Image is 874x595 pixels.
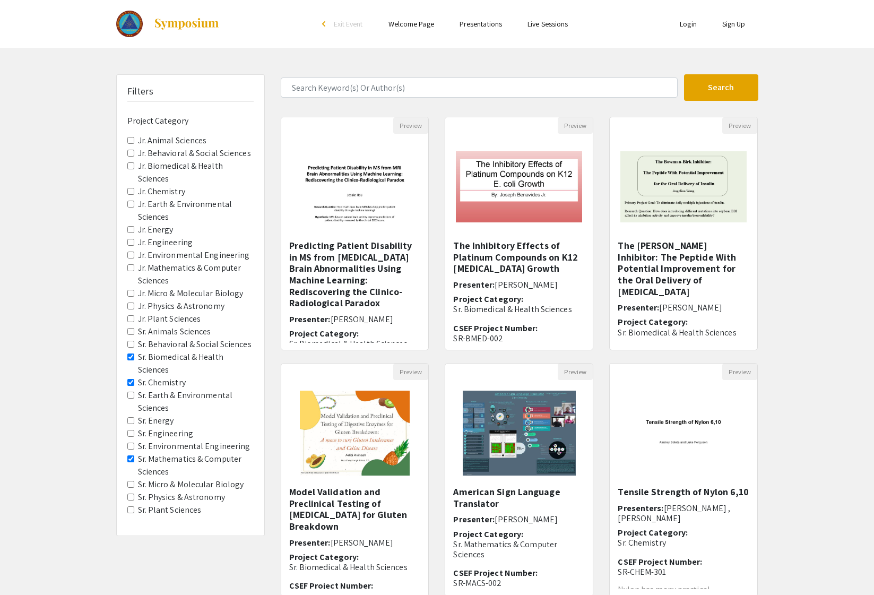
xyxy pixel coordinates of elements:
[289,380,420,486] img: <p><strong style="color: rgb(0, 0, 0);">Model Validation and Preclinical Testing of Digestive Enz...
[495,279,557,290] span: [PERSON_NAME]
[453,294,523,305] span: Project Category:
[453,567,538,579] span: CSEF Project Number:
[289,486,421,532] h5: Model Validation and Preclinical Testing of [MEDICAL_DATA] for Gluten Breakdown
[138,427,194,440] label: Sr. Engineering
[495,514,557,525] span: [PERSON_NAME]
[138,325,211,338] label: Sr. Animals Sciences
[138,300,224,313] label: Jr. Physics & Astronomy
[445,117,593,350] div: Open Presentation <p><span style="background-color: transparent; color: rgb(0, 0, 0);">The Inhibi...
[618,303,749,313] h6: Presenter:
[558,117,593,134] button: Preview
[453,578,585,588] p: SR-MACS-002
[8,547,45,587] iframe: Chat
[138,223,174,236] label: Jr. Energy
[289,134,420,240] img: <p>Predicting Patient Disability in MS from MRI Brain Abnormalities Using Machine Learning: Redis...
[618,556,702,567] span: CSEF Project Number:
[609,117,758,350] div: Open Presentation <p class="ql-align-center"><strong style="background-color: transparent; color:...
[138,160,254,185] label: Jr. Biomedical & Health Sciences
[138,236,193,249] label: Jr. Engineering
[153,18,220,30] img: Symposium by ForagerOne
[138,249,250,262] label: Jr. Environmental Engineering
[618,327,749,338] p: Sr. Biomedical & Health Sciences
[618,503,730,524] span: [PERSON_NAME] , [PERSON_NAME]
[453,240,585,274] h5: The Inhibitory Effects of Platinum Compounds on K12 [MEDICAL_DATA] Growth
[722,364,757,380] button: Preview
[618,503,749,523] h6: Presenters:
[393,117,428,134] button: Preview
[138,376,186,389] label: Sr. Chemistry
[610,387,757,479] img: <p>Tensile Strength of Nylon 6,10 </p>
[138,147,251,160] label: Jr. Behavioral & Social Sciences
[453,514,585,524] h6: Presenter:
[138,351,254,376] label: Sr. Biomedical & Health Sciences
[680,19,697,29] a: Login
[618,240,749,297] h5: The [PERSON_NAME] Inhibitor: The Peptide With Potential Improvement for the Oral Delivery of [MED...
[558,364,593,380] button: Preview
[453,529,523,540] span: Project Category:
[138,134,207,147] label: Jr. Animal Sciences
[445,141,593,233] img: <p><span style="background-color: transparent; color: rgb(0, 0, 0);">The Inhibitory Effects of Pl...
[138,504,202,516] label: Sr. Plant Sciences
[527,19,568,29] a: Live Sessions
[116,11,143,37] img: The 2023 Colorado Science & Engineering Fair
[289,580,374,591] span: CSEF Project Number:
[138,491,225,504] label: Sr. Physics & Astronomy
[289,551,359,563] span: Project Category:
[138,415,174,427] label: Sr. Energy
[289,562,421,572] p: Sr. Biomedical & Health Sciences
[138,198,254,223] label: Jr. Earth & Environmental Sciences
[618,486,749,498] h5: Tensile Strength of Nylon 6,10
[138,313,201,325] label: Jr. Plant Sciences
[116,11,220,37] a: The 2023 Colorado Science & Engineering Fair
[659,302,722,313] span: [PERSON_NAME]
[331,537,393,548] span: [PERSON_NAME]
[453,486,585,509] h5: American Sign Language Translator
[289,339,421,349] p: Sr. Biomedical & Health Sciences
[138,389,254,415] label: Sr. Earth & Environmental Sciences
[138,287,244,300] label: Jr. Micro & Molecular Biology
[388,19,434,29] a: Welcome Page
[281,77,678,98] input: Search Keyword(s) Or Author(s)
[722,117,757,134] button: Preview
[331,314,393,325] span: [PERSON_NAME]
[281,117,429,350] div: Open Presentation <p>Predicting Patient Disability in MS from MRI Brain Abnormalities Using Machi...
[453,539,585,559] p: Sr. Mathematics & Computer Sciences
[393,364,428,380] button: Preview
[453,280,585,290] h6: Presenter:
[289,314,421,324] h6: Presenter:
[127,116,254,126] h6: Project Category
[138,453,254,478] label: Sr. Mathematics & Computer Sciences
[460,19,502,29] a: Presentations
[289,328,359,339] span: Project Category:
[289,538,421,548] h6: Presenter:
[453,304,585,314] p: Sr. Biomedical & Health Sciences
[322,21,328,27] div: arrow_back_ios
[453,323,538,334] span: CSEF Project Number:
[610,141,757,233] img: <p class="ql-align-center"><strong style="background-color: transparent; color: rgb(0, 0, 0);">Th...
[452,380,586,486] img: <p>American Sign Language Translator</p>
[127,85,154,97] h5: Filters
[684,74,758,101] button: Search
[334,19,363,29] span: Exit Event
[722,19,746,29] a: Sign Up
[138,478,244,491] label: Sr. Micro & Molecular Biology
[618,316,688,327] span: Project Category:
[138,338,252,351] label: Sr. Behavioral & Social Sciences
[289,240,421,309] h5: Predicting Patient Disability in MS from [MEDICAL_DATA] Brain Abnormalities Using Machine Learnin...
[138,185,185,198] label: Jr. Chemistry
[138,440,250,453] label: Sr. Environmental Engineering
[138,262,254,287] label: Jr. Mathematics & Computer Sciences
[618,527,688,538] span: Project Category:
[453,333,585,343] p: SR-BMED-002
[618,567,749,577] p: SR-CHEM-301
[618,538,749,548] p: Sr. Chemistry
